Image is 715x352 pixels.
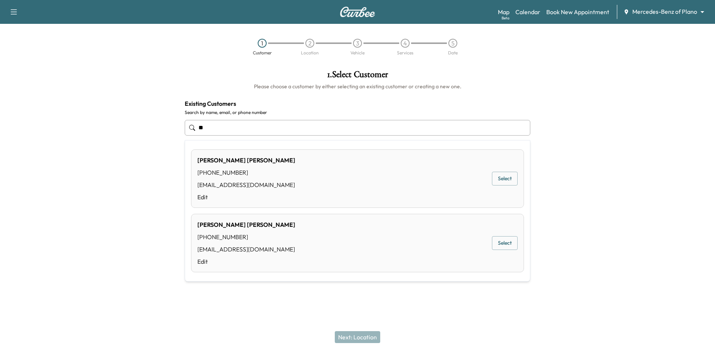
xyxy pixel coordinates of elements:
div: 2 [305,39,314,48]
a: Edit [197,257,295,266]
div: 5 [448,39,457,48]
label: Search by name, email, or phone number [185,110,530,115]
div: 1 [258,39,267,48]
div: Vehicle [350,51,365,55]
a: Calendar [515,7,540,16]
a: Edit [197,193,295,202]
div: Customer [253,51,272,55]
div: [PERSON_NAME] [PERSON_NAME] [197,156,295,165]
div: Services [397,51,413,55]
button: Select [492,172,518,185]
h4: Existing Customers [185,99,530,108]
div: Beta [502,15,509,21]
div: 4 [401,39,410,48]
h6: Please choose a customer by either selecting an existing customer or creating a new one. [185,83,530,90]
div: [PERSON_NAME] [PERSON_NAME] [197,220,295,229]
div: Location [301,51,319,55]
a: Book New Appointment [546,7,609,16]
div: [EMAIL_ADDRESS][DOMAIN_NAME] [197,180,295,189]
span: Mercedes-Benz of Plano [632,7,697,16]
a: MapBeta [498,7,509,16]
button: Select [492,236,518,250]
img: Curbee Logo [340,7,375,17]
div: [EMAIL_ADDRESS][DOMAIN_NAME] [197,245,295,254]
h1: 1 . Select Customer [185,70,530,83]
div: [PHONE_NUMBER] [197,232,295,241]
div: 3 [353,39,362,48]
div: [PHONE_NUMBER] [197,168,295,177]
div: Date [448,51,458,55]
